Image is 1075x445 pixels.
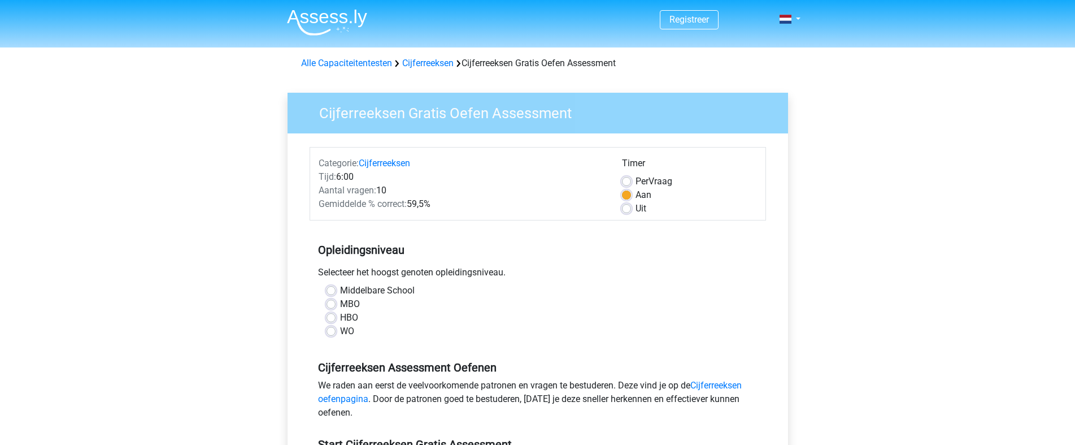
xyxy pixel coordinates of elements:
h5: Cijferreeksen Assessment Oefenen [318,361,758,374]
h5: Opleidingsniveau [318,239,758,261]
img: Assessly [287,9,367,36]
div: 10 [310,184,613,197]
label: Aan [636,188,651,202]
h3: Cijferreeksen Gratis Oefen Assessment [306,100,780,122]
label: WO [340,325,354,338]
span: Categorie: [319,158,359,169]
span: Tijd: [319,171,336,182]
label: Vraag [636,175,672,188]
div: 59,5% [310,197,613,211]
span: Gemiddelde % correct: [319,198,407,209]
div: We raden aan eerst de veelvoorkomende patronen en vragen te bestuderen. Deze vind je op de . Door... [310,379,766,424]
div: Timer [622,157,757,175]
a: Cijferreeksen [359,158,410,169]
label: Middelbare School [340,284,415,297]
span: Aantal vragen: [319,185,376,196]
a: Cijferreeksen [402,58,454,68]
span: Per [636,176,649,187]
div: Cijferreeksen Gratis Oefen Assessment [297,57,779,70]
label: HBO [340,311,358,325]
a: Registreer [669,14,709,25]
div: 6:00 [310,170,613,184]
label: MBO [340,297,360,311]
div: Selecteer het hoogst genoten opleidingsniveau. [310,266,766,284]
a: Alle Capaciteitentesten [301,58,392,68]
label: Uit [636,202,646,215]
